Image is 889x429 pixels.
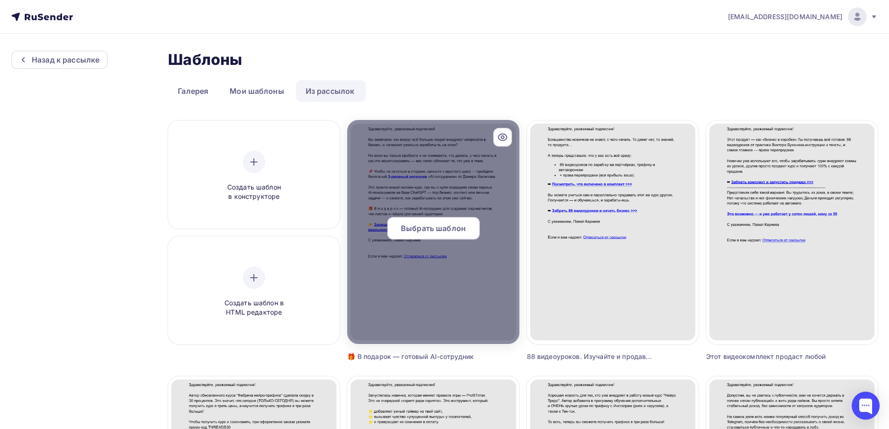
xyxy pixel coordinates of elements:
[210,298,298,317] span: Создать шаблон в HTML редакторе
[168,50,242,69] h2: Шаблоны
[728,12,842,21] span: [EMAIL_ADDRESS][DOMAIN_NAME]
[401,223,466,234] span: Выбрать шаблон
[296,80,364,102] a: Из рассылок
[210,183,298,202] span: Создать шаблон в конструкторе
[728,7,878,26] a: [EMAIL_ADDRESS][DOMAIN_NAME]
[347,352,476,361] div: 🎁 В подарок — готовый AI-сотрудник
[527,352,656,361] div: 88 видеоуроков. Изучайте и продавайте. Цена пока что копеечная
[220,80,294,102] a: Мои шаблоны
[32,54,99,65] div: Назад к рассылке
[168,80,218,102] a: Галерея
[706,352,835,361] div: Этот видеокомплект продаст любой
